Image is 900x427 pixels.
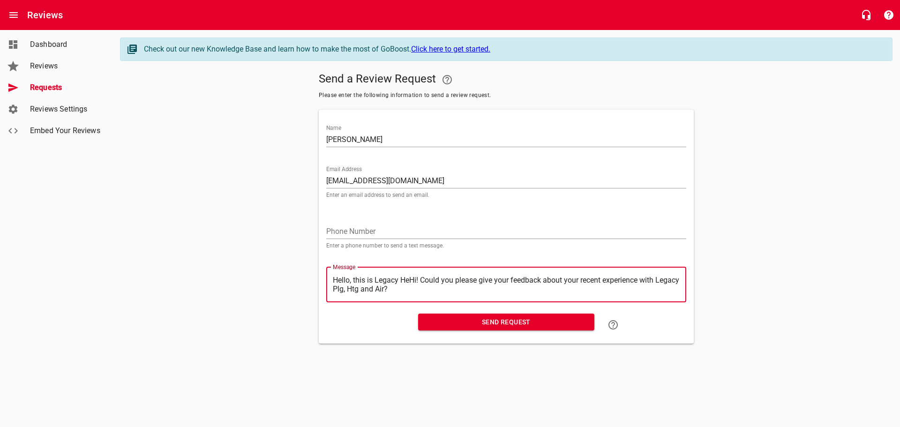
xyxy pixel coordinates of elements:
span: Dashboard [30,39,101,50]
span: Reviews [30,60,101,72]
span: Embed Your Reviews [30,125,101,136]
span: Reviews Settings [30,104,101,115]
label: Email Address [326,166,362,172]
h6: Reviews [27,7,63,22]
p: Enter an email address to send an email. [326,192,686,198]
a: Your Google or Facebook account must be connected to "Send a Review Request" [436,68,458,91]
label: Name [326,125,341,131]
p: Enter a phone number to send a text message. [326,243,686,248]
span: Send Request [426,316,587,328]
span: Requests [30,82,101,93]
h5: Send a Review Request [319,68,694,91]
span: Please enter the following information to send a review request. [319,91,694,100]
div: Check out our new Knowledge Base and learn how to make the most of GoBoost. [144,44,883,55]
a: Learn how to "Send a Review Request" [602,314,624,336]
button: Support Portal [877,4,900,26]
textarea: Hello, this is Legacy HeaHi! Could you please give your feedback about your recent experience wit... [333,276,680,293]
button: Live Chat [855,4,877,26]
a: Click here to get started. [411,45,490,53]
button: Open drawer [2,4,25,26]
button: Send Request [418,314,594,331]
